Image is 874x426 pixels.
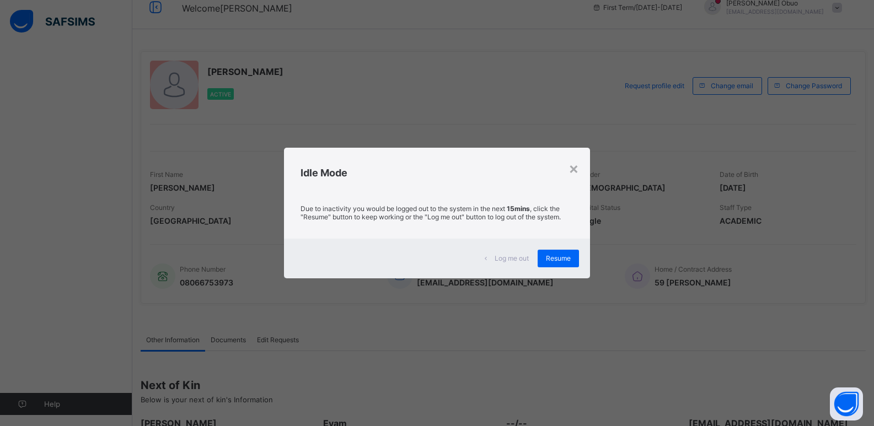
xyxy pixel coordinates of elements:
div: × [569,159,579,177]
h2: Idle Mode [301,167,573,179]
p: Due to inactivity you would be logged out to the system in the next , click the "Resume" button t... [301,204,573,221]
span: Log me out [495,254,529,262]
span: Resume [546,254,571,262]
strong: 15mins [507,204,530,213]
button: Open asap [830,387,863,420]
